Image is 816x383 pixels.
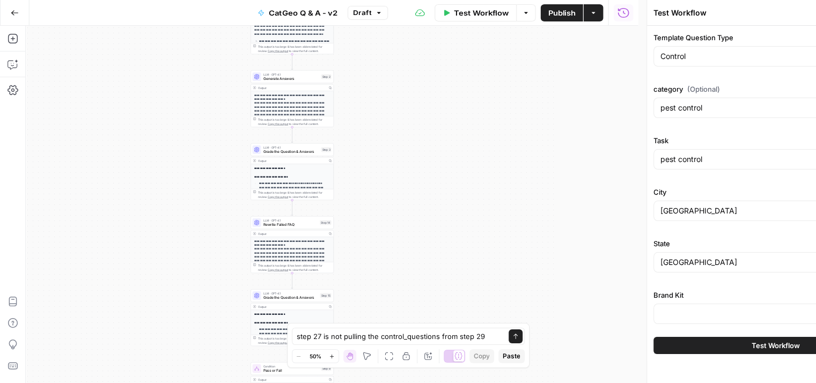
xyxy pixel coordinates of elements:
[268,341,288,344] span: Copy the output
[348,6,388,20] button: Draft
[320,293,332,298] div: Step 15
[268,8,337,18] span: CatGeo Q & A - v2
[321,75,332,79] div: Step 2
[291,54,293,70] g: Edge from step_26 to step_2
[258,336,332,345] div: This output is too large & has been abbreviated for review. to view the full content.
[263,368,319,373] span: Pass or Fail
[268,49,288,53] span: Copy the output
[291,127,293,143] g: Edge from step_2 to step_3
[258,190,332,199] div: This output is too large & has been abbreviated for review. to view the full content.
[320,220,332,225] div: Step 14
[258,86,326,90] div: Output
[258,159,326,163] div: Output
[502,351,520,361] span: Paste
[258,117,332,126] div: This output is too large & has been abbreviated for review. to view the full content.
[291,200,293,216] g: Edge from step_3 to step_14
[435,4,517,21] button: Test Workflow
[258,45,332,53] div: This output is too large & has been abbreviated for review. to view the full content.
[268,122,288,126] span: Copy the output
[321,148,332,152] div: Step 3
[268,195,288,198] span: Copy the output
[263,76,319,82] span: Generate Answers
[291,273,293,289] g: Edge from step_14 to step_15
[687,84,720,94] span: (Optional)
[263,145,319,150] span: LLM · GPT-4.1
[498,349,524,363] button: Paste
[258,378,326,382] div: Output
[541,4,583,21] button: Publish
[263,295,318,300] span: Grade the Question & Answers
[263,218,318,223] span: LLM · GPT-4.1
[263,222,318,227] span: Rewrite Failed FAQ
[250,4,345,21] button: CatGeo Q & A - v2
[263,72,319,77] span: LLM · GPT-4.1
[353,8,371,18] span: Draft
[454,8,509,18] span: Test Workflow
[263,364,319,369] span: Condition
[263,291,318,296] span: LLM · GPT-4.1
[258,232,326,236] div: Output
[310,352,321,360] span: 50%
[469,349,494,363] button: Copy
[473,351,489,361] span: Copy
[548,8,575,18] span: Publish
[263,149,319,154] span: Grade the Question & Answers
[297,331,498,342] textarea: step 27 is not pulling the control_questions from step 29
[268,268,288,271] span: Copy the output
[258,263,332,272] div: This output is too large & has been abbreviated for review. to view the full content.
[258,305,326,309] div: Output
[321,366,332,371] div: Step 8
[752,340,800,351] span: Test Workflow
